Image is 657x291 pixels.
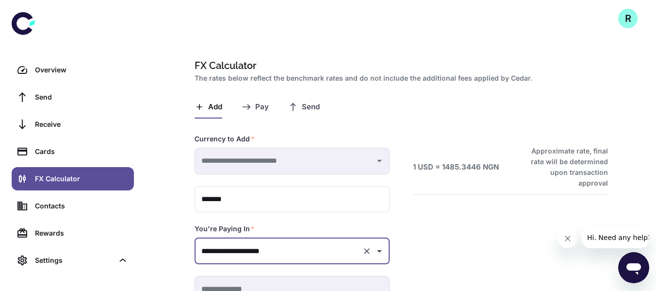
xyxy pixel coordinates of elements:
button: R [618,9,638,28]
h1: FX Calculator [195,58,604,73]
span: Hi. Need any help? [6,7,70,15]
span: Pay [255,103,269,112]
div: Contacts [35,201,128,211]
a: Overview [12,58,134,82]
span: Send [302,103,320,112]
label: You're Paying In [195,224,255,234]
button: Open [373,244,386,258]
div: Settings [35,255,114,266]
label: Currency to Add [195,134,255,144]
a: FX Calculator [12,167,134,190]
a: Rewards [12,222,134,245]
h2: The rates below reflect the benchmark rates and do not include the additional fees applied by Cedar. [195,73,604,84]
a: Send [12,86,134,109]
a: Cards [12,140,134,163]
a: Contacts [12,194,134,218]
a: Receive [12,113,134,136]
span: Add [208,103,222,112]
div: Overview [35,65,128,75]
h6: 1 USD = 1485.3446 NGN [413,162,499,173]
div: Cards [35,146,128,157]
div: FX Calculator [35,173,128,184]
div: Settings [12,249,134,272]
div: Send [35,92,128,103]
div: Rewards [35,228,128,239]
iframe: Message from company [581,227,649,248]
button: Clear [360,244,374,258]
h6: Approximate rate, final rate will be determined upon transaction approval [520,146,608,188]
iframe: Close message [558,229,577,248]
div: Receive [35,119,128,130]
iframe: Button to launch messaging window [618,252,649,283]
